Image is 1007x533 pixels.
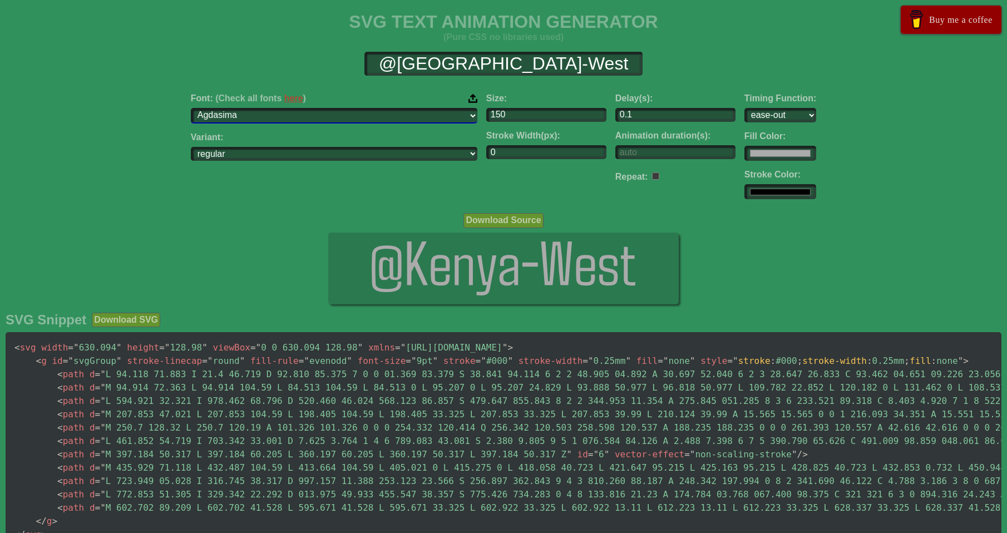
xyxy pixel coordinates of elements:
span: style [700,356,727,366]
span: vector-effect [615,449,684,460]
span: " [100,369,106,379]
span: svgGroup [63,356,122,366]
span: : [771,356,776,366]
span: " [100,462,106,473]
span: path [57,489,84,500]
span: > [52,516,57,526]
span: " [358,342,363,353]
span: non-scaling-stroke [684,449,797,460]
span: < [57,489,63,500]
span: = [95,369,101,379]
span: = [476,356,481,366]
span: = [684,449,690,460]
span: " [100,476,106,486]
span: = [299,356,304,366]
label: Fill Color: [744,131,816,141]
span: </ [36,516,47,526]
span: " [202,342,208,353]
span: = [95,489,101,500]
span: = [95,502,101,513]
span: " [100,489,106,500]
span: " [100,449,106,460]
span: xmlns [368,342,395,353]
span: g [36,356,47,366]
span: " [100,396,106,406]
span: = [95,476,101,486]
span: stroke-linecap [127,356,202,366]
span: = [95,462,101,473]
span: d [90,396,95,406]
a: Buy me a coffee [901,6,1001,34]
span: " [240,356,245,366]
span: path [57,449,84,460]
a: here [284,93,303,103]
span: = [395,342,401,353]
span: > [963,356,969,366]
span: d [90,489,95,500]
label: Variant: [191,132,477,142]
button: Download SVG [92,313,160,327]
span: " [588,356,594,366]
img: Upload your font [468,93,477,103]
span: none [658,356,695,366]
span: > [507,342,513,353]
span: = [95,382,101,393]
span: height [127,342,159,353]
span: " [625,356,631,366]
span: " [401,342,406,353]
input: auto [615,145,735,159]
span: 6 [588,449,610,460]
img: Buy me a coffee [907,10,926,29]
span: d [90,476,95,486]
span: < [57,476,63,486]
span: < [57,449,63,460]
span: = [68,342,73,353]
span: " [100,502,106,513]
span: " [100,436,106,446]
span: path [57,369,84,379]
span: < [57,382,63,393]
span: path [57,462,84,473]
span: path [57,502,84,513]
span: (Check all fonts ) [215,93,306,103]
span: = [95,422,101,433]
span: stroke-width [802,356,867,366]
label: Timing Function: [744,93,816,103]
span: = [63,356,68,366]
span: " [593,449,599,460]
span: path [57,409,84,420]
span: 630.094 [68,342,121,353]
span: width [41,342,68,353]
span: path [57,476,84,486]
span: = [95,449,101,460]
span: 9pt [406,356,438,366]
span: " [100,382,106,393]
span: " [208,356,213,366]
span: /> [797,449,808,460]
span: " [116,342,122,353]
span: = [250,342,256,353]
span: d [90,382,95,393]
span: " [304,356,309,366]
label: Stroke Width(px): [486,131,606,141]
span: stroke-width [519,356,583,366]
span: " [165,342,170,353]
span: svg [14,342,36,353]
span: " [100,422,106,433]
input: 100 [486,108,606,122]
span: id [52,356,62,366]
span: 128.98 [159,342,208,353]
span: M 397.184 50.317 L 397.184 60.205 L 360.197 60.205 L 360.197 50.317 L 397.184 50.317 Z [95,449,572,460]
span: " [690,356,695,366]
span: = [583,356,588,366]
span: #000 0.25mm none [738,356,958,366]
span: d [90,449,95,460]
span: 0 0 630.094 128.98 [250,342,363,353]
span: d [90,409,95,420]
span: < [57,396,63,406]
span: d [90,502,95,513]
span: < [57,369,63,379]
span: Font: [191,93,306,103]
span: path [57,422,84,433]
span: d [90,462,95,473]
